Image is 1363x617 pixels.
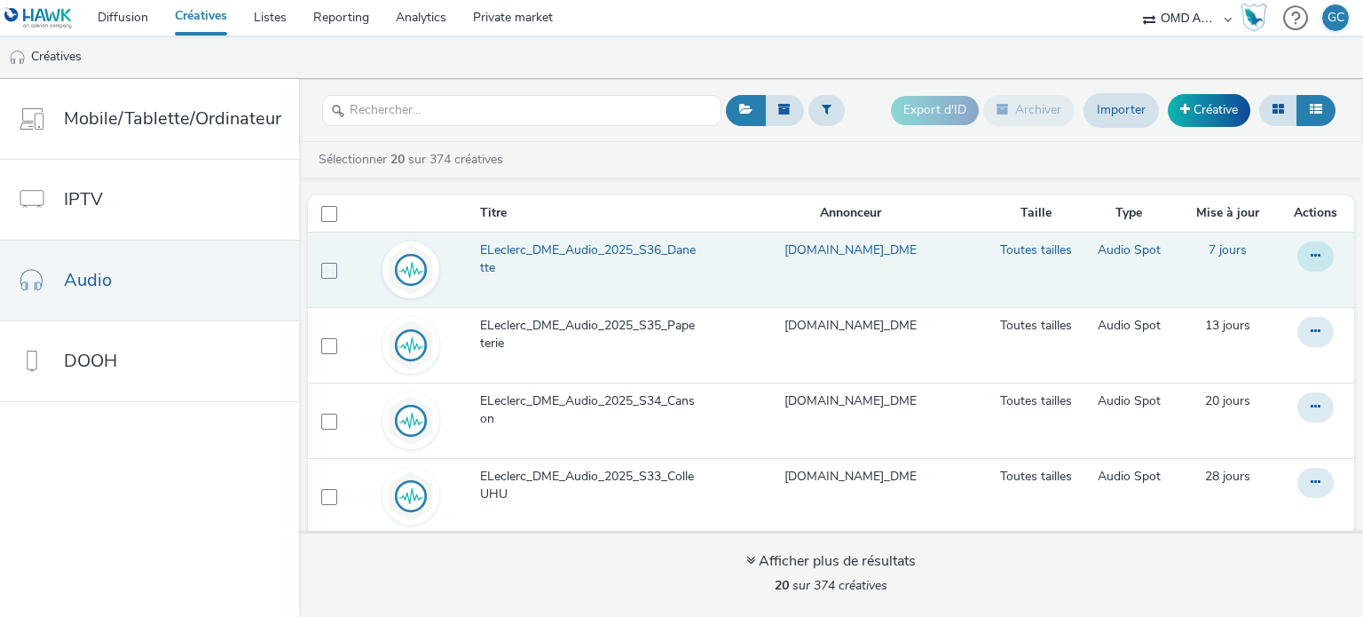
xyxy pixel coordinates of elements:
[480,241,705,278] span: ELeclerc_DME_Audio_2025_S36_Danette
[1000,241,1072,259] a: Toutes tailles
[385,244,437,296] img: audio.svg
[480,392,713,438] a: ELeclerc_DME_Audio_2025_S34_Canson
[480,241,713,287] a: ELeclerc_DME_Audio_2025_S36_Danette
[1328,4,1344,31] div: GC
[987,195,1085,232] th: Taille
[480,468,705,504] span: ELeclerc_DME_Audio_2025_S33_ColleUHU
[478,195,714,232] th: Titre
[1205,468,1250,485] span: 28 jours
[385,471,437,522] img: audio.svg
[1205,317,1250,334] span: 13 jours
[715,195,988,232] th: Annonceur
[1085,195,1172,232] th: Type
[1083,93,1159,127] a: Importer
[317,151,510,168] a: Sélectionner sur 374 créatives
[1168,94,1250,126] a: Créative
[64,267,112,293] span: Audio
[385,320,437,371] img: audio.svg
[480,317,705,353] span: ELeclerc_DME_Audio_2025_S35_Papeterie
[1098,241,1161,259] a: Audio Spot
[1296,95,1335,125] button: Liste
[1205,392,1250,410] a: 18 août 2025, 8:34
[1098,392,1161,410] a: Audio Spot
[1283,195,1354,232] th: Actions
[784,241,917,259] a: [DOMAIN_NAME]_DME
[1000,317,1072,335] a: Toutes tailles
[4,7,73,29] img: undefined Logo
[1205,468,1250,486] a: 10 août 2025, 21:17
[64,106,281,131] span: Mobile/Tablette/Ordinateur
[775,577,887,594] span: sur 374 créatives
[1209,241,1247,259] a: 31 août 2025, 21:26
[64,348,117,374] span: DOOH
[1172,195,1283,232] th: Mise à jour
[983,95,1075,125] button: Archiver
[746,551,916,572] div: Afficher plus de résultats
[1241,4,1274,32] a: Hawk Academy
[1259,95,1297,125] button: Grille
[385,395,437,447] img: audio.svg
[322,95,721,126] input: Rechercher...
[9,49,27,67] img: audio
[1241,4,1267,32] img: Hawk Academy
[1205,392,1250,409] span: 20 jours
[784,317,917,335] a: [DOMAIN_NAME]_DME
[1098,317,1161,335] a: Audio Spot
[775,577,789,594] strong: 20
[891,96,979,124] button: Export d'ID
[1000,392,1072,410] a: Toutes tailles
[1000,468,1072,486] a: Toutes tailles
[480,392,705,429] span: ELeclerc_DME_Audio_2025_S34_Canson
[1209,241,1247,258] span: 7 jours
[1205,317,1250,335] a: 25 août 2025, 8:19
[64,186,103,212] span: IPTV
[480,317,713,362] a: ELeclerc_DME_Audio_2025_S35_Papeterie
[784,468,917,486] a: [DOMAIN_NAME]_DME
[784,392,917,410] a: [DOMAIN_NAME]_DME
[480,468,713,513] a: ELeclerc_DME_Audio_2025_S33_ColleUHU
[1098,468,1161,486] a: Audio Spot
[390,151,405,168] strong: 20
